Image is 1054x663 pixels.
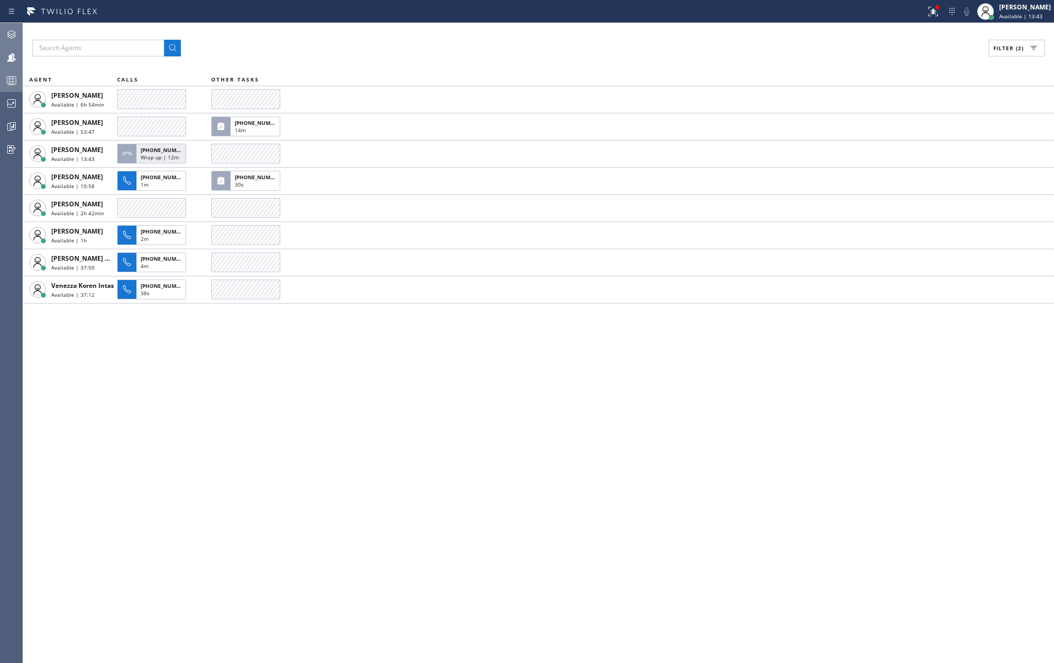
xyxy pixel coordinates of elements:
span: [PERSON_NAME] [51,118,103,127]
span: 4m [141,262,148,270]
button: Mute [959,4,974,19]
span: [PERSON_NAME] Guingos [51,254,130,263]
span: Venezza Koren Intas [51,281,114,290]
span: 2m [141,235,148,242]
span: AGENT [29,76,52,83]
button: [PHONE_NUMBER]4m [117,249,189,275]
button: Filter (2) [989,40,1045,56]
span: Available | 6h 54min [51,101,104,108]
span: [PERSON_NAME] [51,172,103,181]
span: [PHONE_NUMBER] [141,146,188,154]
button: [PHONE_NUMBER]1m [117,168,189,194]
span: Available | 10:58 [51,182,95,190]
span: Wrap up | 12m [141,154,179,161]
span: [PERSON_NAME] [51,91,103,100]
span: 14m [235,126,246,134]
div: [PERSON_NAME] [999,3,1051,11]
span: Available | 37:12 [51,291,95,298]
input: Search Agents [32,40,164,56]
span: [PERSON_NAME] [51,145,103,154]
span: 30s [235,181,244,188]
span: Available | 2h 42min [51,210,104,217]
button: [PHONE_NUMBER]2m [117,222,189,248]
button: [PHONE_NUMBER]14m [211,113,283,139]
span: [PHONE_NUMBER] [141,255,188,262]
span: Available | 13:43 [999,13,1042,20]
span: [PHONE_NUMBER] [141,173,188,181]
span: [PHONE_NUMBER] [235,173,282,181]
span: Available | 37:50 [51,264,95,271]
button: [PHONE_NUMBER]30s [211,168,283,194]
span: Filter (2) [993,44,1024,52]
span: [PERSON_NAME] [51,200,103,208]
span: [PHONE_NUMBER] [141,228,188,235]
span: Available | 53:47 [51,128,95,135]
span: 1m [141,181,148,188]
span: CALLS [117,76,139,83]
button: [PHONE_NUMBER]38s [117,276,189,303]
span: [PHONE_NUMBER] [141,282,188,289]
span: OTHER TASKS [211,76,259,83]
span: [PERSON_NAME] [51,227,103,236]
span: Available | 13:43 [51,155,95,162]
button: [PHONE_NUMBER]Wrap up | 12m [117,141,189,167]
span: [PHONE_NUMBER] [235,119,282,126]
span: Available | 1h [51,237,87,244]
span: 38s [141,289,150,297]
